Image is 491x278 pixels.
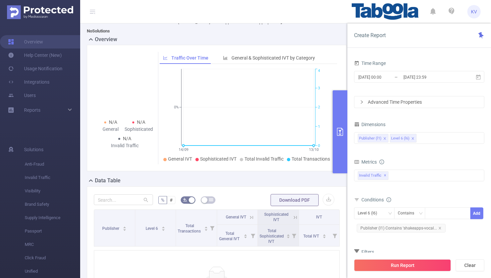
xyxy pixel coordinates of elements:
[303,234,320,239] span: Total IVT
[25,171,80,184] span: Invalid Traffic
[102,226,120,231] span: Publisher
[248,225,258,246] i: Filter menu
[111,142,139,149] div: Invalid Traffic
[244,156,284,162] span: Total Invalid Traffic
[318,105,320,110] tspan: 2
[383,137,386,141] i: icon: close
[470,207,483,219] button: Add
[204,225,208,229] div: Sort
[8,62,62,75] a: Usage Notification
[243,233,248,237] div: Sort
[318,144,320,148] tspan: 0
[456,259,484,271] button: Clear
[109,119,117,125] span: N/A
[161,225,165,229] div: Sort
[390,134,417,143] li: Level 6 (l6)
[286,236,290,238] i: icon: caret-down
[271,194,319,206] button: Download PDF
[24,143,43,156] span: Solutions
[8,75,49,89] a: Integrations
[398,208,419,219] div: Contains
[123,136,131,141] span: N/A
[8,35,43,49] a: Overview
[25,238,80,251] span: MRC
[8,89,36,102] a: Users
[226,215,246,219] span: General IVT
[123,228,127,230] i: icon: caret-down
[286,233,290,235] i: icon: caret-up
[178,223,202,234] span: Total Transactions
[358,134,388,143] li: Publisher (l1)
[318,86,320,90] tspan: 3
[358,208,382,219] div: Level 6 (l6)
[354,122,385,127] span: Dimensions
[94,194,153,205] input: Search...
[87,28,110,33] b: No Solutions
[219,231,240,241] span: Total General IVT
[354,259,451,271] button: Run Report
[25,184,80,198] span: Visibility
[359,134,381,143] div: Publisher (l1)
[411,137,415,141] i: icon: close
[289,225,299,246] i: Filter menu
[471,5,477,18] span: KV
[264,212,289,222] span: Sophisticated IVT
[354,96,484,108] div: icon: rightAdvanced Time Properties
[354,61,386,66] span: Time Range
[95,177,121,185] h2: Data Table
[24,103,40,117] a: Reports
[25,265,80,278] span: Unified
[379,160,384,164] i: icon: info-circle
[125,126,153,133] div: Sophisticated
[323,233,326,235] i: icon: caret-up
[146,226,159,231] span: Level 6
[25,211,80,224] span: Supply Intelligence
[244,233,248,235] i: icon: caret-up
[204,225,208,227] i: icon: caret-up
[260,228,284,244] span: Total Sophisticated IVT
[179,148,188,152] tspan: 14/09
[357,224,446,233] span: Publisher (l1) Contains 'shakeapps-vocal...
[354,159,377,165] span: Metrics
[391,134,410,143] div: Level 6 (l6)
[8,49,62,62] a: Help Center (New)
[170,197,173,203] span: #
[438,226,442,230] i: icon: close
[25,251,80,265] span: Click Fraud
[25,158,80,171] span: Anti-Fraud
[123,225,127,227] i: icon: caret-up
[403,73,457,82] input: End date
[354,249,374,255] span: Filters
[231,55,315,61] span: General & Sophisticated IVT by Category
[161,228,165,230] i: icon: caret-down
[360,100,364,104] i: icon: right
[316,215,322,219] span: IVT
[419,211,423,216] i: icon: down
[384,172,386,180] span: ✕
[223,56,228,60] i: icon: bar-chart
[204,228,208,230] i: icon: caret-down
[318,124,320,129] tspan: 1
[386,197,391,202] i: icon: info-circle
[358,73,412,82] input: Start date
[309,148,319,152] tspan: 13/10
[163,56,168,60] i: icon: line-chart
[95,35,117,43] h2: Overview
[318,69,320,73] tspan: 4
[354,32,386,38] span: Create Report
[292,156,330,162] span: Total Transactions
[171,55,208,61] span: Traffic Over Time
[174,105,179,110] tspan: 0%
[25,198,80,211] span: Brand Safety
[161,197,164,203] span: %
[123,225,127,229] div: Sort
[168,156,192,162] span: General IVT
[322,233,326,237] div: Sort
[97,126,125,133] div: General
[330,225,339,246] i: Filter menu
[7,5,73,19] img: Protected Media
[183,198,187,202] i: icon: bg-colors
[24,107,40,113] span: Reports
[25,224,80,238] span: Passport
[388,211,392,216] i: icon: down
